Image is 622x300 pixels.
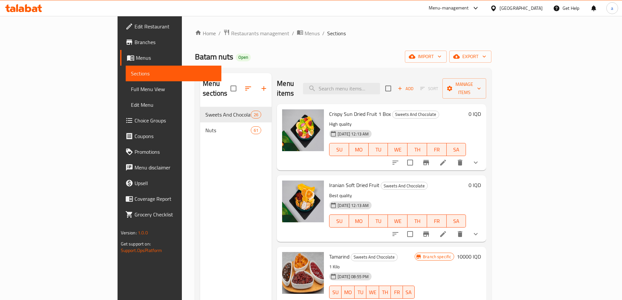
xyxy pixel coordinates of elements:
button: Add [395,84,416,94]
a: Menu disclaimer [120,160,221,175]
span: Add [397,85,414,92]
button: export [449,51,491,63]
span: Manage items [448,80,481,97]
button: MO [349,214,369,228]
span: Upsell [135,179,216,187]
button: import [405,51,447,63]
button: SA [447,214,466,228]
button: TH [407,143,427,156]
span: export [455,53,486,61]
span: Nuts [205,126,251,134]
span: TH [410,216,424,226]
span: SU [332,288,339,297]
button: Manage items [442,78,486,99]
span: a [611,5,613,12]
a: Restaurants management [223,29,289,38]
p: Best quality [329,192,466,200]
span: Add item [395,84,416,94]
span: Sort sections [240,81,256,96]
div: Sweets And Chocolate26 [200,107,272,122]
div: Nuts61 [200,122,272,138]
a: Support.OpsPlatform [121,246,162,255]
svg: Show Choices [472,230,480,238]
span: Iranian Soft Dried Fruit [329,180,379,190]
button: SU [329,214,349,228]
span: Sections [131,70,216,77]
svg: Show Choices [472,159,480,166]
div: items [251,126,261,134]
span: SA [406,288,412,297]
button: show more [468,226,484,242]
h6: 0 IQD [469,181,481,190]
span: Menus [305,29,320,37]
a: Sections [126,66,221,81]
button: TU [369,143,388,156]
p: 1 Kilo [329,263,415,271]
span: Open [236,55,251,60]
button: FR [427,143,447,156]
input: search [303,83,380,94]
button: FR [391,286,403,299]
span: Full Menu View [131,85,216,93]
span: import [410,53,441,61]
span: MO [352,216,366,226]
span: Version: [121,229,137,237]
span: [DATE] 08:55 PM [335,274,371,280]
h2: Menu items [277,79,295,98]
button: MO [349,143,369,156]
span: Sweets And Chocolate [392,111,439,118]
button: TH [379,286,391,299]
a: Edit Menu [126,97,221,113]
nav: Menu sections [200,104,272,141]
span: SA [449,216,464,226]
button: MO [342,286,355,299]
span: 1.0.0 [138,229,148,237]
span: Restaurants management [231,29,289,37]
button: SA [403,286,415,299]
li: / [292,29,294,37]
span: Select section first [416,84,442,94]
a: Menus [297,29,320,38]
button: WE [388,214,407,228]
span: Grocery Checklist [135,211,216,218]
button: Branch-specific-item [418,226,434,242]
span: TU [371,145,386,154]
nav: breadcrumb [195,29,491,38]
button: SU [329,143,349,156]
span: 26 [251,112,261,118]
span: FR [430,216,444,226]
div: Sweets And Chocolate [351,253,398,261]
span: Sweets And Chocolate [205,111,251,118]
button: TH [407,214,427,228]
h6: 10000 IQD [457,252,481,261]
a: Edit Restaurant [120,19,221,34]
button: Add section [256,81,272,96]
span: Select section [381,82,395,95]
span: Select to update [403,156,417,169]
button: delete [452,226,468,242]
span: FR [393,288,400,297]
span: FR [430,145,444,154]
a: Grocery Checklist [120,207,221,222]
span: SU [332,145,346,154]
button: FR [427,214,447,228]
a: Choice Groups [120,113,221,128]
div: Open [236,54,251,61]
a: Edit menu item [439,230,447,238]
span: WE [391,216,405,226]
span: Branches [135,38,216,46]
button: SA [447,143,466,156]
div: [GEOGRAPHIC_DATA] [500,5,543,12]
span: Sections [327,29,346,37]
a: Menus [120,50,221,66]
span: Edit Restaurant [135,23,216,30]
span: Promotions [135,148,216,156]
a: Branches [120,34,221,50]
img: Iranian Soft Dried Fruit [282,181,324,222]
button: show more [468,155,484,170]
button: TU [355,286,366,299]
button: WE [388,143,407,156]
span: Sweets And Chocolate [381,182,427,190]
